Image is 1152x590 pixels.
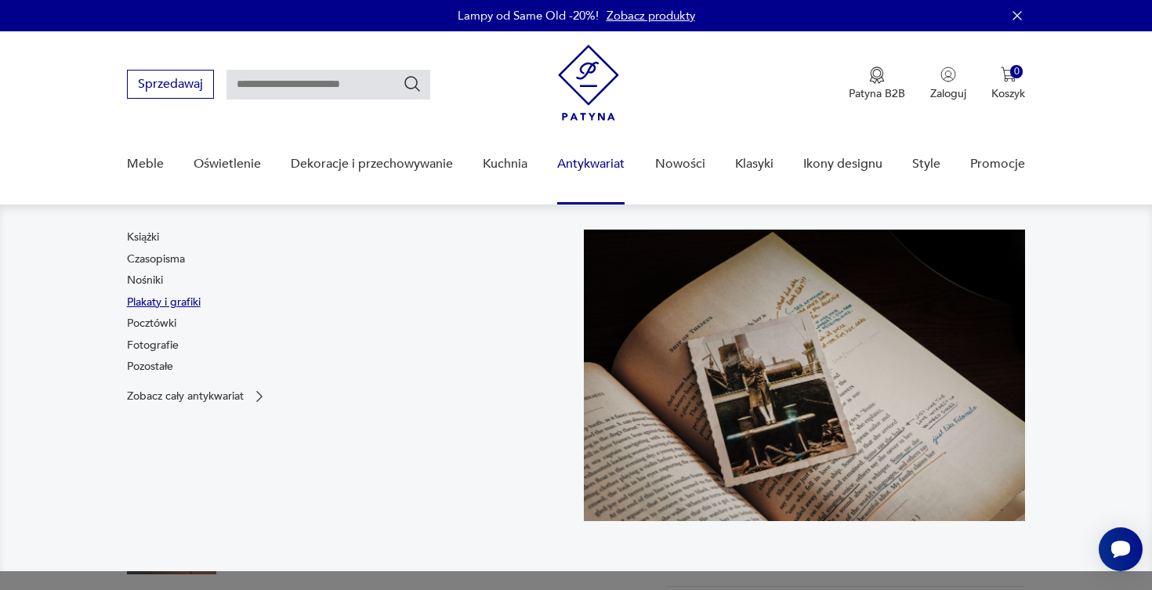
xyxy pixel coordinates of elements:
[194,134,261,194] a: Oświetlenie
[1001,67,1016,82] img: Ikona koszyka
[127,252,185,267] a: Czasopisma
[483,134,527,194] a: Kuchnia
[403,74,422,93] button: Szukaj
[803,134,882,194] a: Ikony designu
[930,67,966,101] button: Zaloguj
[1099,527,1143,571] iframe: Smartsupp widget button
[584,230,1025,521] img: c8a9187830f37f141118a59c8d49ce82.jpg
[127,359,173,375] a: Pozostałe
[458,8,599,24] p: Lampy od Same Old -20%!
[849,86,905,101] p: Patyna B2B
[127,70,214,99] button: Sprzedawaj
[127,338,179,353] a: Fotografie
[940,67,956,82] img: Ikonka użytkownika
[912,134,940,194] a: Style
[607,8,695,24] a: Zobacz produkty
[558,45,619,121] img: Patyna - sklep z meblami i dekoracjami vintage
[735,134,773,194] a: Klasyki
[849,67,905,101] a: Ikona medaluPatyna B2B
[849,67,905,101] button: Patyna B2B
[127,230,159,245] a: Książki
[1010,65,1023,78] div: 0
[970,134,1025,194] a: Promocje
[991,67,1025,101] button: 0Koszyk
[127,391,244,401] p: Zobacz cały antykwariat
[930,86,966,101] p: Zaloguj
[655,134,705,194] a: Nowości
[557,134,625,194] a: Antykwariat
[127,134,164,194] a: Meble
[991,86,1025,101] p: Koszyk
[127,389,267,404] a: Zobacz cały antykwariat
[127,80,214,91] a: Sprzedawaj
[127,295,201,310] a: Plakaty i grafiki
[127,273,163,288] a: Nośniki
[291,134,453,194] a: Dekoracje i przechowywanie
[127,316,176,331] a: Pocztówki
[869,67,885,84] img: Ikona medalu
